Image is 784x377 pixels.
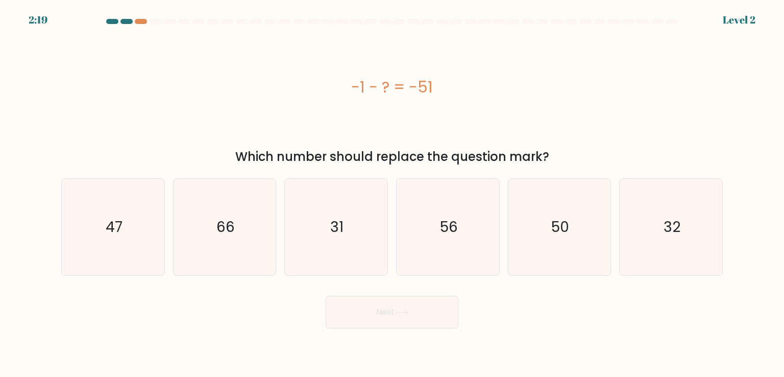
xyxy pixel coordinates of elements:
[67,148,717,166] div: Which number should replace the question mark?
[216,217,235,237] text: 66
[440,217,458,237] text: 56
[326,296,458,328] button: Next
[723,12,755,28] div: Level 2
[551,217,569,237] text: 50
[106,217,122,237] text: 47
[61,76,723,99] div: -1 - ? = -51
[29,12,47,28] div: 2:19
[664,217,680,237] text: 32
[331,217,344,237] text: 31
